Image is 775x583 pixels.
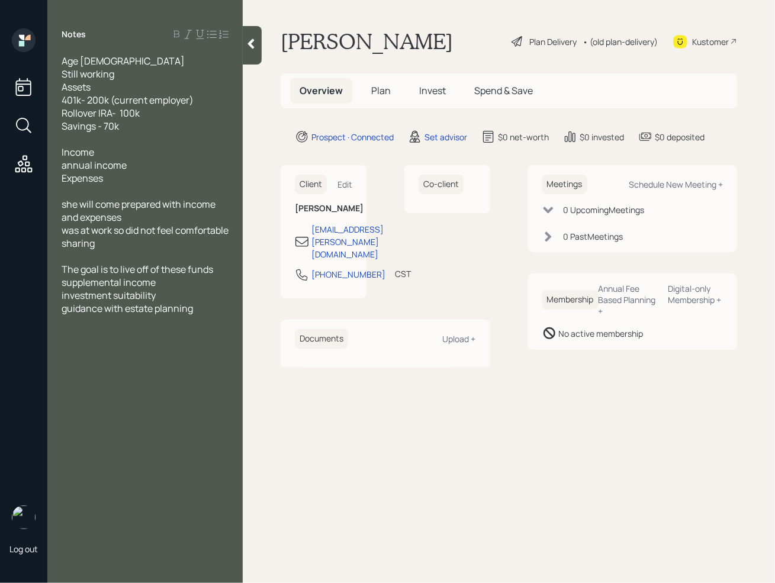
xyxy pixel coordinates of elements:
[425,131,467,143] div: Set advisor
[300,84,343,97] span: Overview
[580,131,624,143] div: $0 invested
[62,263,213,276] span: The goal is to live off of these funds
[295,204,352,214] h6: [PERSON_NAME]
[311,131,394,143] div: Prospect · Connected
[419,175,464,194] h6: Co-client
[337,179,352,190] div: Edit
[583,36,658,48] div: • (old plan-delivery)
[62,289,156,302] span: investment suitability
[311,268,385,281] div: [PHONE_NUMBER]
[542,290,599,310] h6: Membership
[62,146,94,159] span: Income
[529,36,577,48] div: Plan Delivery
[62,94,194,107] span: 401k- 200k (current employer)
[564,204,645,216] div: 0 Upcoming Meeting s
[443,333,476,344] div: Upload +
[62,120,119,133] span: Savings - 70k
[599,283,659,317] div: Annual Fee Based Planning +
[12,505,36,529] img: retirable_logo.png
[564,230,623,243] div: 0 Past Meeting s
[62,198,217,224] span: she will come prepared with income and expenses
[668,283,723,305] div: Digital-only Membership +
[629,179,723,190] div: Schedule New Meeting +
[281,28,453,54] h1: [PERSON_NAME]
[62,224,230,250] span: was at work so did not feel comfortable sharing
[692,36,729,48] div: Kustomer
[62,28,86,40] label: Notes
[395,268,411,280] div: CST
[62,172,103,185] span: Expenses
[62,159,127,172] span: annual income
[474,84,533,97] span: Spend & Save
[419,84,446,97] span: Invest
[62,276,156,289] span: supplemental income
[9,543,38,555] div: Log out
[295,329,348,349] h6: Documents
[559,327,644,340] div: No active membership
[62,302,193,315] span: guidance with estate planning
[295,175,327,194] h6: Client
[62,67,114,80] span: Still working
[62,54,185,67] span: Age [DEMOGRAPHIC_DATA]
[62,80,91,94] span: Assets
[655,131,705,143] div: $0 deposited
[498,131,549,143] div: $0 net-worth
[542,175,587,194] h6: Meetings
[371,84,391,97] span: Plan
[62,107,140,120] span: Rollover IRA- 100k
[311,223,384,260] div: [EMAIL_ADDRESS][PERSON_NAME][DOMAIN_NAME]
